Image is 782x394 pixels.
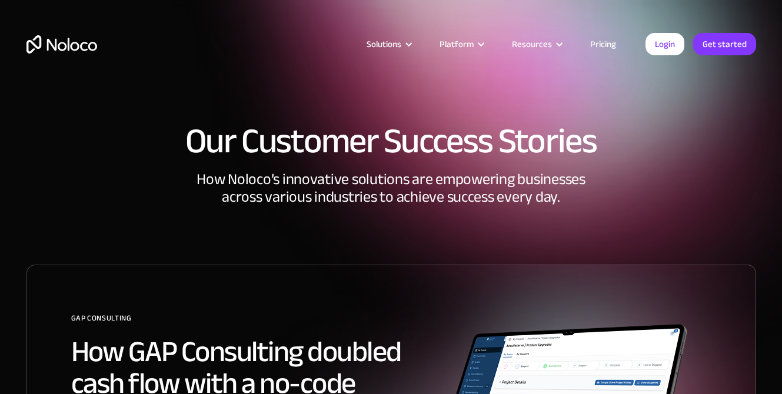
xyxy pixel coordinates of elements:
a: Get started [693,33,756,55]
a: Login [645,33,684,55]
a: home [26,35,97,54]
a: Pricing [575,36,631,52]
div: Solutions [352,36,425,52]
div: How Noloco’s innovative solutions are empowering businesses across various industries to achieve ... [26,171,756,265]
h1: Our Customer Success Stories [26,123,756,159]
div: Platform [440,36,474,52]
div: Resources [512,36,552,52]
div: Platform [425,36,497,52]
div: Resources [497,36,575,52]
div: GAP Consulting [71,309,418,336]
div: Solutions [367,36,401,52]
